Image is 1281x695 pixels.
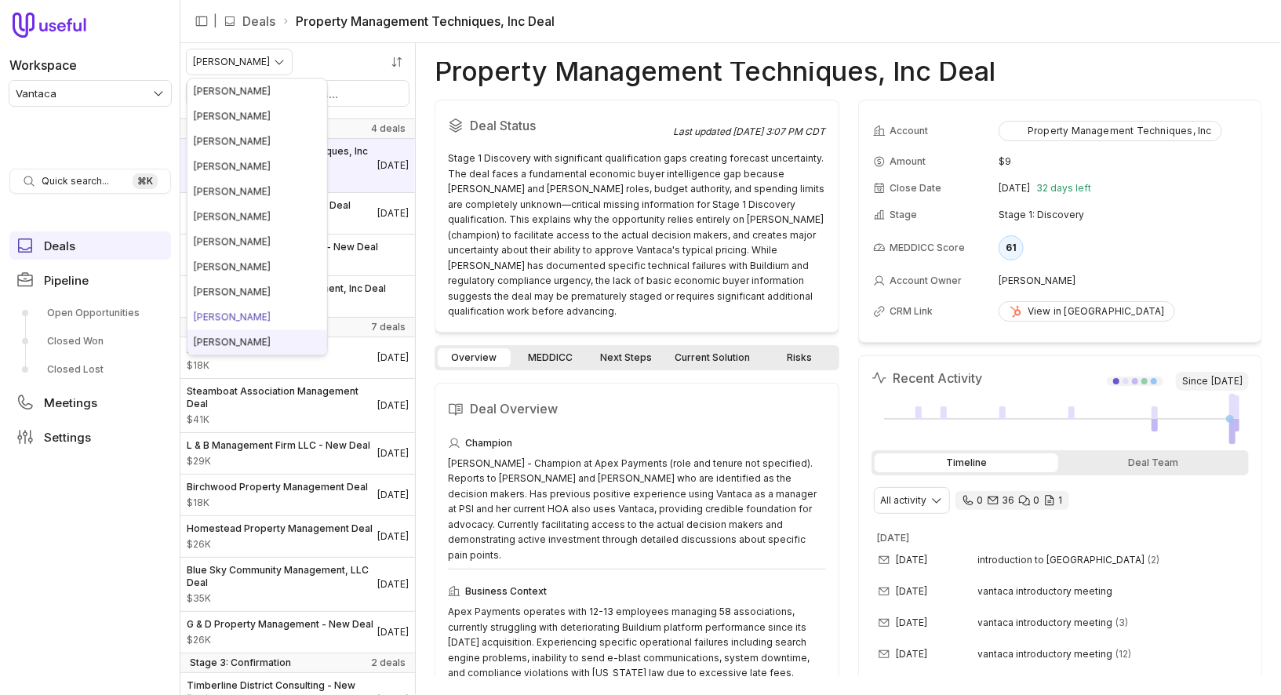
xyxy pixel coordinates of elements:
span: [PERSON_NAME] [194,286,271,297]
span: [PERSON_NAME] [194,160,271,172]
span: [PERSON_NAME] [194,311,271,322]
span: [PERSON_NAME] [194,210,271,222]
span: [PERSON_NAME] [194,135,271,147]
span: [PERSON_NAME] [194,185,271,197]
span: [PERSON_NAME] [194,110,271,122]
span: [PERSON_NAME] [194,336,271,347]
span: [PERSON_NAME] [194,85,271,96]
span: [PERSON_NAME] [194,260,271,272]
span: [PERSON_NAME] [194,235,271,247]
